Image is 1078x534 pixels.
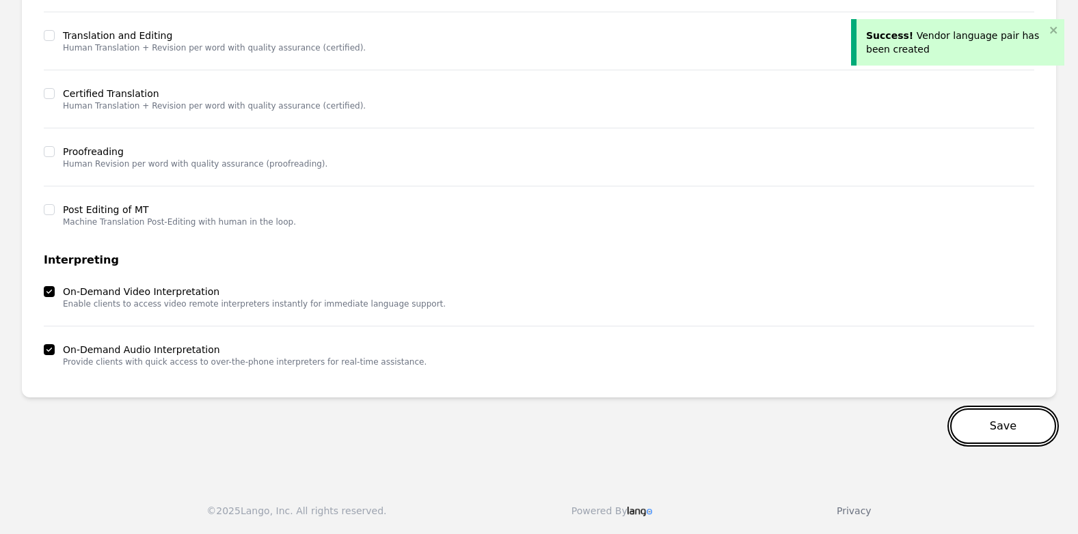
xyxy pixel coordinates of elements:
[63,145,327,158] label: Proofreading
[63,356,427,367] p: Provide clients with quick access to over-the-phone interpreters for real-time assistance.
[206,504,386,518] div: © 2025 Lango, Inc. All rights reserved.
[63,203,296,216] label: Post Editing of MT
[44,252,1034,268] h3: Interpreting
[63,298,446,309] p: Enable clients to access video remote interpreters instantly for immediate language support.
[63,158,327,169] p: Human Revision per word with quality assurance (proofreading).
[866,29,1045,56] div: Vendor language pair has been created
[837,505,872,516] a: Privacy
[628,507,652,516] img: Logo
[571,504,652,518] div: Powered By
[63,100,366,111] p: Human Translation + Revision per word with quality assurance (certified).
[1049,25,1059,36] button: close
[63,285,446,298] label: On-Demand Video Interpretation
[63,42,366,53] p: Human Translation + Revision per word with quality assurance (certified).
[63,29,366,42] label: Translation and Editing
[63,87,366,100] label: Certified Translation
[63,216,296,227] p: Machine Translation Post-Editing with human in the loop.
[950,408,1056,444] button: Save
[866,30,913,41] span: Success!
[63,343,427,356] label: On-Demand Audio Interpretation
